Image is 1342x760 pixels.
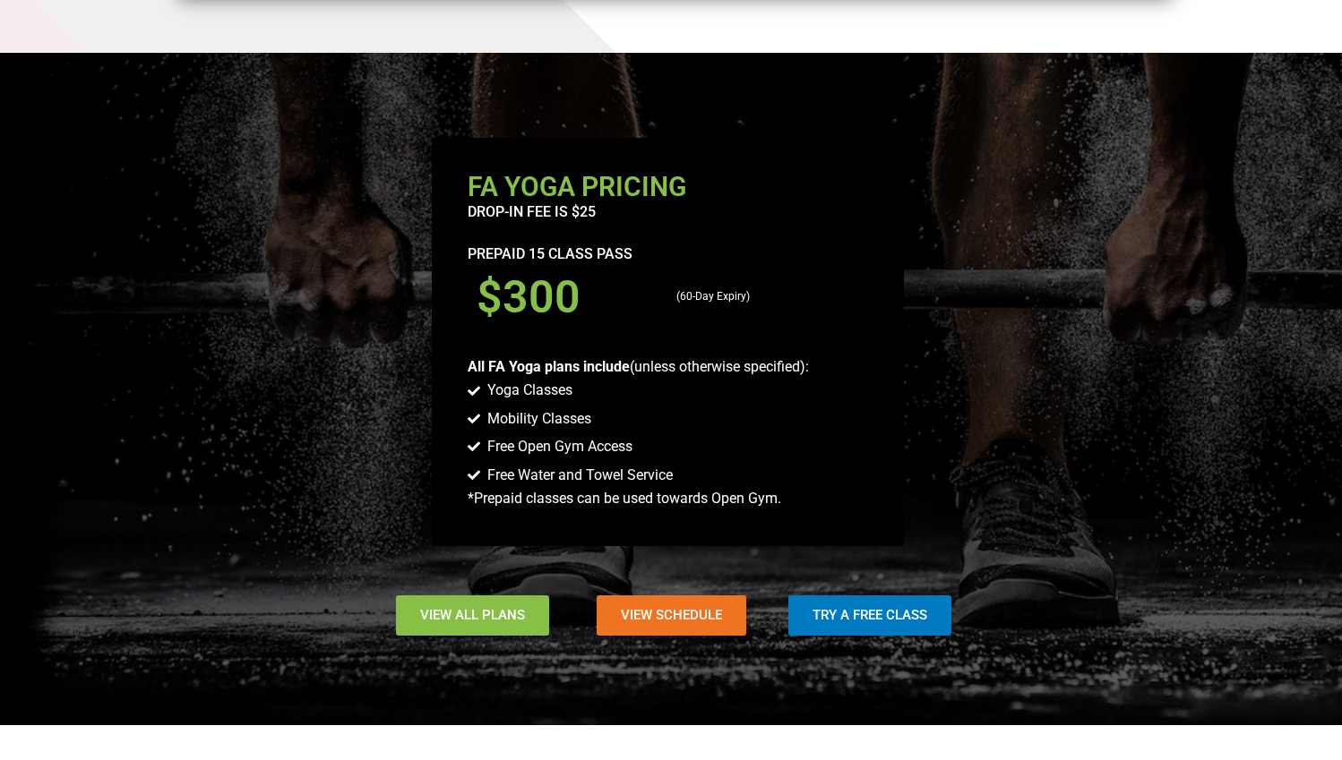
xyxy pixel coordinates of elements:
[468,358,630,375] b: All FA Yoga plans include
[477,275,659,320] h3: $300
[468,487,869,510] p: *Prepaid classes can be used towards Open Gym.
[483,464,673,487] span: Free Water and Towel Service
[396,595,549,636] a: View All Plans
[597,595,746,636] a: View Schedule
[813,609,927,622] span: Try a Free Class
[468,201,869,224] p: drop-in fee is $25
[420,609,525,622] span: View All Plans
[788,595,951,636] a: Try a Free Class
[676,288,859,306] p: (60-Day Expiry)
[483,379,572,402] span: Yoga Classes
[483,407,591,431] span: Mobility Classes
[483,435,632,458] span: Free Open Gym Access
[468,355,869,379] p: (unless otherwise specified):
[621,609,722,622] span: View Schedule
[468,174,869,201] h2: FA Yoga Pricing
[468,243,869,266] p: Prepaid 15 Class Pass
